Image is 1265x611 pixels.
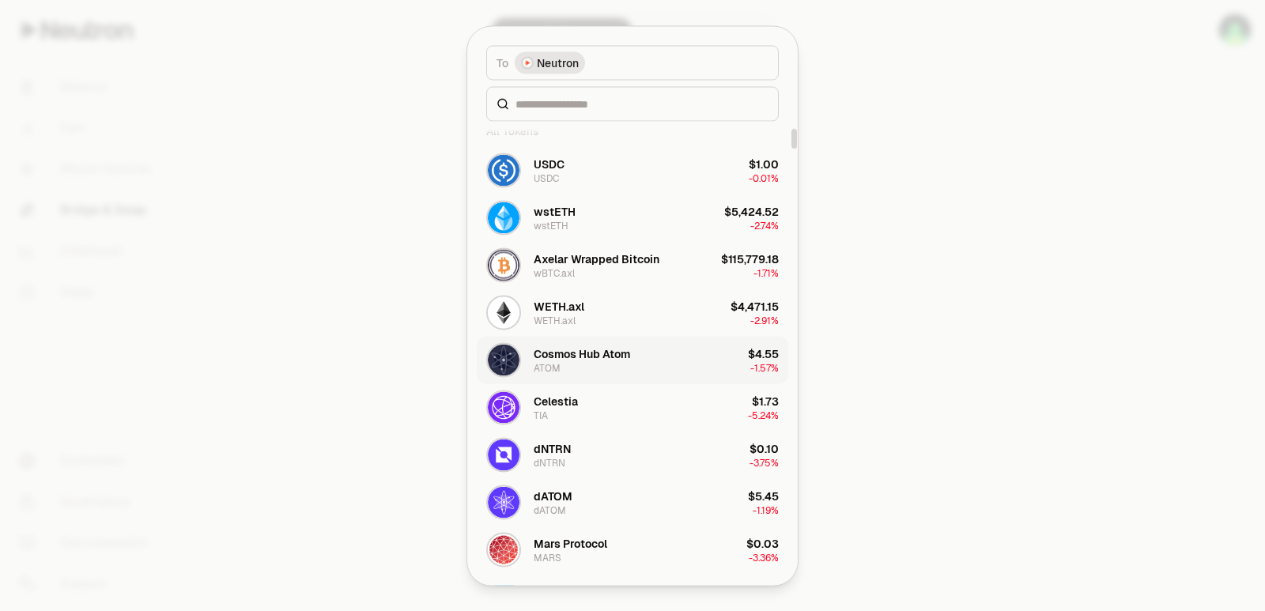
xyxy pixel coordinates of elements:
span: -2.91% [750,314,779,326]
div: USDC [534,156,565,172]
button: wBTC.axl LogoAxelar Wrapped BitcoinwBTC.axl$115,779.18-1.71% [477,241,788,289]
span: -1.19% [753,504,779,516]
img: dATOM Logo [488,486,519,518]
span: -5.24% [748,409,779,421]
img: wBTC.axl Logo [488,249,519,281]
span: Neutron [537,55,579,70]
div: Mars Protocol [534,535,607,551]
img: MARS Logo [488,534,519,565]
div: Axelar Wrapped Bitcoin [534,251,659,266]
div: dNTRN [534,440,571,456]
div: MARS [534,551,561,564]
div: Astroport token [534,583,617,598]
div: WETH.axl [534,314,576,326]
img: USDC Logo [488,154,519,186]
span: -1.71% [753,266,779,279]
div: Celestia [534,393,578,409]
div: wBTC.axl [534,266,575,279]
div: wstETH [534,219,568,232]
button: MARS LogoMars ProtocolMARS$0.03-3.36% [477,526,788,573]
span: -3.75% [750,456,779,469]
div: $4,471.15 [731,298,779,314]
div: $5,424.52 [724,203,779,219]
div: $0.00 [746,583,779,598]
div: $1.00 [749,156,779,172]
div: Cosmos Hub Atom [534,345,630,361]
img: wstETH Logo [488,202,519,233]
div: dATOM [534,488,572,504]
button: TIA LogoCelestiaTIA$1.73-5.24% [477,383,788,431]
div: $0.10 [750,440,779,456]
div: $4.55 [748,345,779,361]
span: To [497,55,508,70]
div: $115,779.18 [721,251,779,266]
div: wstETH [534,203,576,219]
div: TIA [534,409,548,421]
div: USDC [534,172,559,184]
span: -0.01% [749,172,779,184]
button: ATOM LogoCosmos Hub AtomATOM$4.55-1.57% [477,336,788,383]
img: dNTRN Logo [488,439,519,470]
div: dNTRN [534,456,565,469]
span: -3.36% [749,551,779,564]
div: WETH.axl [534,298,584,314]
button: dNTRN LogodNTRNdNTRN$0.10-3.75% [477,431,788,478]
div: All Tokens [477,115,788,146]
img: ATOM Logo [488,344,519,375]
div: $5.45 [748,488,779,504]
img: Neutron Logo [523,58,532,67]
div: $0.03 [746,535,779,551]
div: dATOM [534,504,566,516]
button: WETH.axl LogoWETH.axlWETH.axl$4,471.15-2.91% [477,289,788,336]
span: -1.57% [750,361,779,374]
div: ATOM [534,361,561,374]
div: $1.73 [752,393,779,409]
button: USDC LogoUSDCUSDC$1.00-0.01% [477,146,788,194]
img: TIA Logo [488,391,519,423]
button: dATOM LogodATOMdATOM$5.45-1.19% [477,478,788,526]
button: ToNeutron LogoNeutron [486,45,779,80]
button: wstETH LogowstETHwstETH$5,424.52-2.74% [477,194,788,241]
span: -2.74% [750,219,779,232]
img: WETH.axl Logo [488,296,519,328]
